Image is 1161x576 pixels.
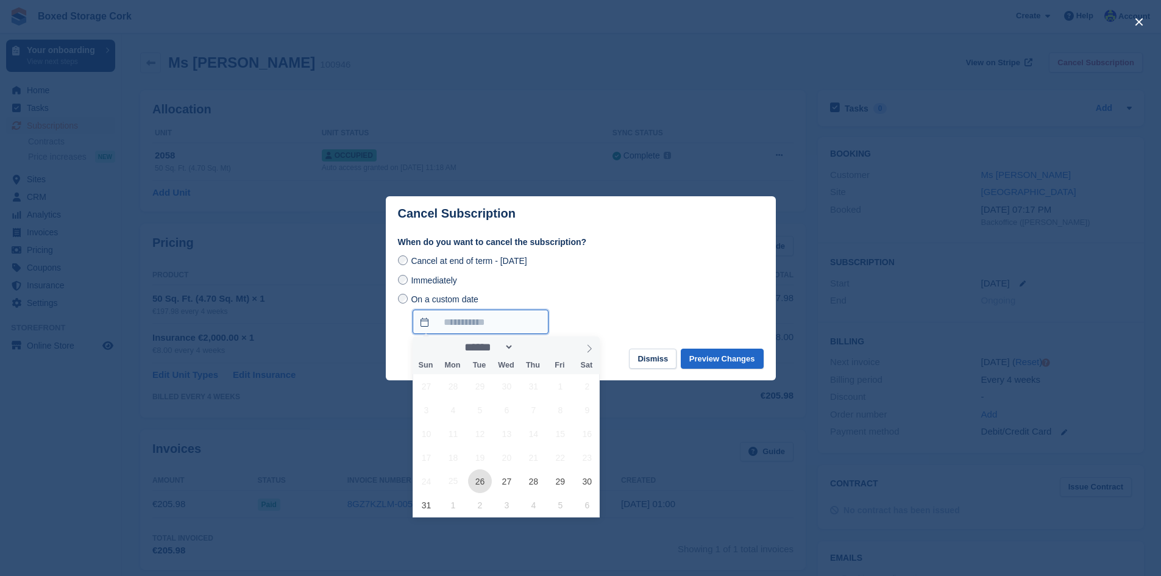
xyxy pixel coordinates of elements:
span: August 14, 2025 [522,422,545,446]
span: September 4, 2025 [522,493,545,517]
span: August 2, 2025 [575,374,599,398]
span: Cancel at end of term - [DATE] [411,256,527,266]
span: September 2, 2025 [468,493,492,517]
span: August 8, 2025 [549,398,572,422]
span: July 31, 2025 [522,374,545,398]
span: August 1, 2025 [549,374,572,398]
span: August 24, 2025 [414,469,438,493]
label: When do you want to cancel the subscription? [398,236,764,249]
span: August 21, 2025 [522,446,545,469]
span: August 7, 2025 [522,398,545,422]
span: August 29, 2025 [549,469,572,493]
span: Mon [439,361,466,369]
span: Thu [519,361,546,369]
span: September 6, 2025 [575,493,599,517]
span: August 19, 2025 [468,446,492,469]
button: Preview Changes [681,349,764,369]
p: Cancel Subscription [398,207,516,221]
span: August 12, 2025 [468,422,492,446]
span: July 30, 2025 [495,374,519,398]
span: August 6, 2025 [495,398,519,422]
span: September 5, 2025 [549,493,572,517]
span: August 26, 2025 [468,469,492,493]
input: Year [514,341,552,354]
span: August 25, 2025 [441,469,465,493]
span: July 28, 2025 [441,374,465,398]
span: Immediately [411,276,456,285]
input: Cancel at end of term - [DATE] [398,255,408,265]
span: September 3, 2025 [495,493,519,517]
span: August 13, 2025 [495,422,519,446]
span: August 28, 2025 [522,469,545,493]
span: August 31, 2025 [414,493,438,517]
span: August 23, 2025 [575,446,599,469]
input: On a custom date [413,310,549,334]
span: Wed [492,361,519,369]
button: Dismiss [629,349,676,369]
select: Month [460,341,514,354]
span: August 15, 2025 [549,422,572,446]
span: Fri [546,361,573,369]
span: August 18, 2025 [441,446,465,469]
span: August 3, 2025 [414,398,438,422]
span: August 9, 2025 [575,398,599,422]
span: August 20, 2025 [495,446,519,469]
span: August 5, 2025 [468,398,492,422]
span: On a custom date [411,294,478,304]
span: August 4, 2025 [441,398,465,422]
span: August 27, 2025 [495,469,519,493]
span: August 30, 2025 [575,469,599,493]
span: August 16, 2025 [575,422,599,446]
span: August 17, 2025 [414,446,438,469]
span: August 22, 2025 [549,446,572,469]
span: September 1, 2025 [441,493,465,517]
button: close [1129,12,1149,32]
span: July 29, 2025 [468,374,492,398]
input: On a custom date [398,294,408,304]
span: Tue [466,361,492,369]
span: Sun [413,361,439,369]
span: July 27, 2025 [414,374,438,398]
input: Immediately [398,275,408,285]
span: Sat [573,361,600,369]
span: August 10, 2025 [414,422,438,446]
span: August 11, 2025 [441,422,465,446]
